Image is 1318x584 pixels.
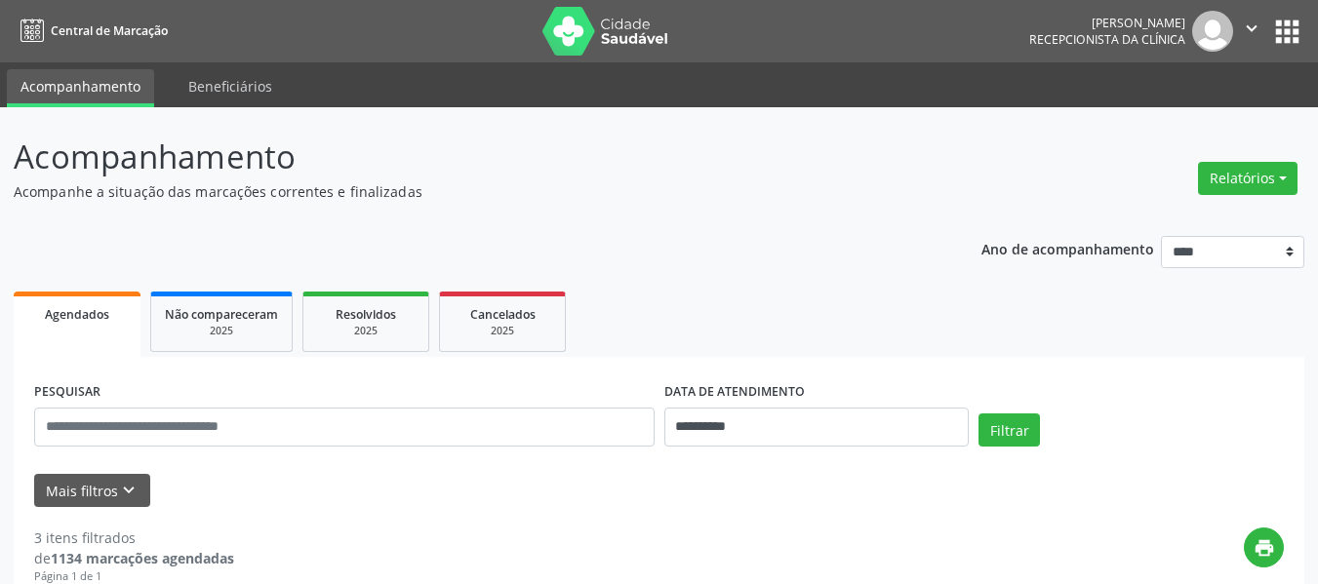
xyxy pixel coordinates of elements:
[34,377,100,408] label: PESQUISAR
[34,548,234,568] div: de
[34,474,150,508] button: Mais filtroskeyboard_arrow_down
[51,22,168,39] span: Central de Marcação
[165,306,278,323] span: Não compareceram
[664,377,805,408] label: DATA DE ATENDIMENTO
[14,181,917,202] p: Acompanhe a situação das marcações correntes e finalizadas
[14,133,917,181] p: Acompanhamento
[14,15,168,47] a: Central de Marcação
[175,69,286,103] a: Beneficiários
[470,306,536,323] span: Cancelados
[317,324,415,338] div: 2025
[336,306,396,323] span: Resolvidos
[1244,527,1284,567] button: print
[981,236,1154,260] p: Ano de acompanhamento
[1029,31,1185,48] span: Recepcionista da clínica
[1254,537,1275,559] i: print
[45,306,109,323] span: Agendados
[1029,15,1185,31] div: [PERSON_NAME]
[7,69,154,107] a: Acompanhamento
[1192,11,1233,52] img: img
[34,527,234,548] div: 3 itens filtrados
[118,480,140,501] i: keyboard_arrow_down
[165,324,278,338] div: 2025
[979,413,1040,447] button: Filtrar
[1233,11,1270,52] button: 
[1241,18,1262,39] i: 
[454,324,551,338] div: 2025
[51,549,234,567] strong: 1134 marcações agendadas
[1198,162,1298,195] button: Relatórios
[1270,15,1304,49] button: apps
